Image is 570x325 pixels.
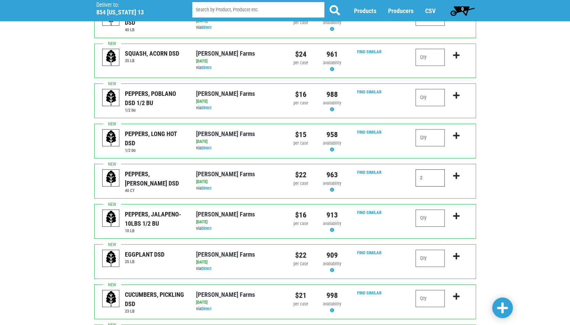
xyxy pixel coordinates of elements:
[96,2,175,9] p: Deliver to:
[357,89,381,94] a: Find Similar
[125,49,179,58] div: SQUASH, ACORN DSD
[357,130,381,135] a: Find Similar
[125,290,186,309] div: CUCUMBERS, PICKLING DSD
[357,250,381,255] a: Find Similar
[196,50,255,57] a: [PERSON_NAME] Farms
[416,89,445,106] input: Qty
[290,49,311,60] div: $24
[357,210,381,215] a: Find Similar
[290,180,311,187] div: per case
[290,89,311,100] div: $16
[125,108,186,113] h6: 1/2 bu
[357,290,381,295] a: Find Similar
[425,7,435,14] a: CSV
[196,58,280,65] div: [DATE]
[196,259,280,266] div: [DATE]
[103,210,120,227] img: placeholder-variety-43d6402dacf2d531de610a020419775a.svg
[196,225,280,232] div: via
[416,169,445,187] input: Qty
[196,291,255,298] a: [PERSON_NAME] Farms
[388,7,413,14] a: Producers
[125,228,186,233] h6: 10 LB
[416,290,445,307] input: Qty
[196,24,280,31] div: via
[416,250,445,267] input: Qty
[290,169,311,180] div: $22
[201,105,212,110] a: Direct
[416,129,445,146] input: Qty
[357,49,381,54] a: Find Similar
[201,65,212,70] a: Direct
[196,219,280,225] div: [DATE]
[322,89,343,100] div: 988
[323,221,341,226] span: availability
[290,210,311,221] div: $16
[96,9,175,16] h5: 854 [US_STATE] 13
[103,250,120,267] img: placeholder-variety-43d6402dacf2d531de610a020419775a.svg
[323,100,341,105] span: availability
[196,170,255,178] a: [PERSON_NAME] Farms
[196,251,255,258] a: [PERSON_NAME] Farms
[196,98,280,105] div: [DATE]
[416,210,445,227] input: Qty
[322,210,343,221] div: 913
[290,100,311,107] div: per case
[290,140,311,147] div: per case
[125,259,164,264] h6: 25 LB
[323,60,341,65] span: availability
[290,20,311,26] div: per case
[416,49,445,66] input: Qty
[461,6,464,12] span: 0
[125,169,186,188] div: PEPPERS, [PERSON_NAME] DSD
[196,185,280,192] div: via
[290,250,311,261] div: $22
[201,145,212,150] a: Direct
[125,188,186,193] h6: 40 CT
[196,138,280,145] div: [DATE]
[103,170,120,187] img: placeholder-variety-43d6402dacf2d531de610a020419775a.svg
[322,169,343,180] div: 963
[201,266,212,271] a: Direct
[357,170,381,175] a: Find Similar
[323,301,341,306] span: availability
[196,65,280,71] div: via
[196,266,280,272] div: via
[447,4,478,18] a: 0
[322,290,343,301] div: 998
[290,221,311,227] div: per case
[125,250,164,259] div: EGGPLANT DSD
[322,49,343,60] div: 961
[125,309,186,314] h6: 23 LB
[323,181,341,186] span: availability
[103,89,120,107] img: placeholder-variety-43d6402dacf2d531de610a020419775a.svg
[323,20,341,25] span: availability
[196,299,280,306] div: [DATE]
[196,90,255,97] a: [PERSON_NAME] Farms
[290,129,311,140] div: $15
[196,179,280,185] div: [DATE]
[201,186,212,191] a: Direct
[196,145,280,152] div: via
[103,49,120,66] img: placeholder-variety-43d6402dacf2d531de610a020419775a.svg
[125,27,186,32] h6: 40 LB
[103,130,120,147] img: placeholder-variety-43d6402dacf2d531de610a020419775a.svg
[290,60,311,66] div: per case
[196,211,255,218] a: [PERSON_NAME] Farms
[322,250,343,261] div: 909
[125,89,186,108] div: PEPPERS, POBLANO DSD 1/2 BU
[192,2,324,18] input: Search by Product, Producer etc.
[323,141,341,146] span: availability
[196,306,280,312] div: via
[125,58,179,63] h6: 35 LB
[125,129,186,148] div: PEPPERS, LONG HOT DSD
[290,290,311,301] div: $21
[290,261,311,267] div: per case
[103,290,120,307] img: placeholder-variety-43d6402dacf2d531de610a020419775a.svg
[196,130,255,137] a: [PERSON_NAME] Farms
[125,210,186,228] div: PEPPERS, JALAPENO- 10LBS 1/2 BU
[354,7,376,14] a: Products
[290,301,311,307] div: per case
[323,261,341,266] span: availability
